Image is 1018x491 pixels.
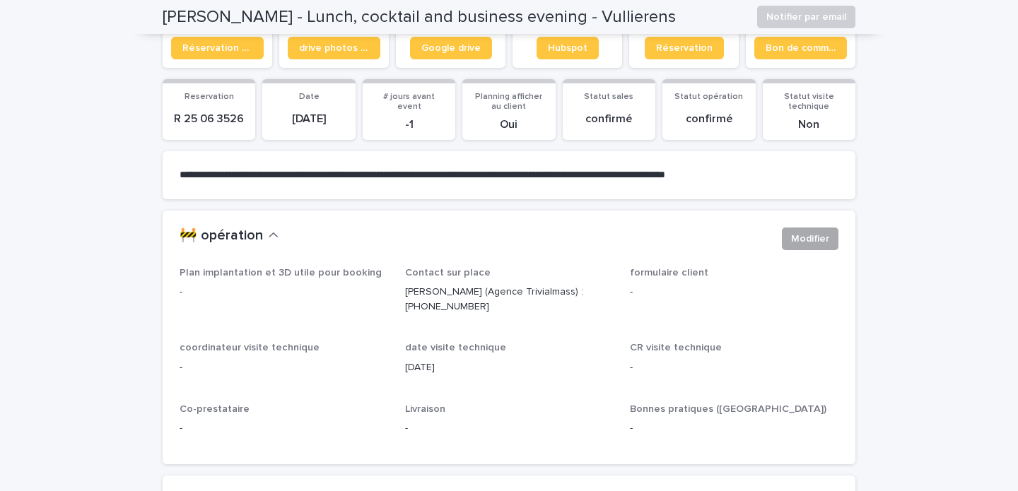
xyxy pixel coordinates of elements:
p: Non [771,118,847,131]
span: Reservation [185,93,234,101]
p: - [405,421,614,436]
span: Co-prestataire [180,404,250,414]
p: Oui [471,118,546,131]
a: Google drive [410,37,492,59]
span: # jours avant event [383,93,435,111]
button: 🚧 opération [180,227,279,244]
span: Statut sales [584,93,633,101]
span: date visite technique [405,343,506,353]
span: Modifier [791,232,829,246]
a: Bon de commande [754,37,847,59]
p: - [180,285,388,300]
p: -1 [371,118,447,131]
span: Planning afficher au client [475,93,542,111]
span: coordinateur visite technique [180,343,320,353]
span: Hubspot [548,43,587,53]
span: Plan implantation et 3D utile pour booking [180,268,382,278]
p: - [180,421,388,436]
button: Modifier [782,227,838,250]
a: drive photos coordinateur [288,37,380,59]
h2: [PERSON_NAME] - Lunch, cocktail and business evening - Vullierens [163,7,676,28]
span: Livraison [405,404,445,414]
span: CR visite technique [630,343,722,353]
p: confirmé [571,112,647,126]
span: formulaire client [630,268,708,278]
p: [DATE] [405,360,614,375]
span: drive photos coordinateur [299,43,369,53]
span: Bonnes pratiques ([GEOGRAPHIC_DATA]) [630,404,826,414]
p: R 25 06 3526 [171,112,247,126]
a: Réservation [645,37,724,59]
span: Bon de commande [766,43,836,53]
p: [DATE] [271,112,346,126]
span: Statut opération [674,93,743,101]
p: - [180,360,388,375]
p: confirmé [671,112,747,126]
span: Statut visite technique [784,93,834,111]
a: Réservation client [171,37,264,59]
button: Notifier par email [757,6,855,28]
span: Date [299,93,320,101]
span: Contact sur place [405,268,491,278]
p: - [630,421,838,436]
span: Réservation client [182,43,252,53]
p: [PERSON_NAME] (Agence Trivialmass) : [PHONE_NUMBER] [405,285,614,314]
p: - [630,360,838,375]
span: Notifier par email [766,10,846,24]
span: Réservation [656,43,713,53]
span: Google drive [421,43,481,53]
a: Hubspot [537,37,599,59]
h2: 🚧 opération [180,227,263,244]
p: - [630,285,838,300]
